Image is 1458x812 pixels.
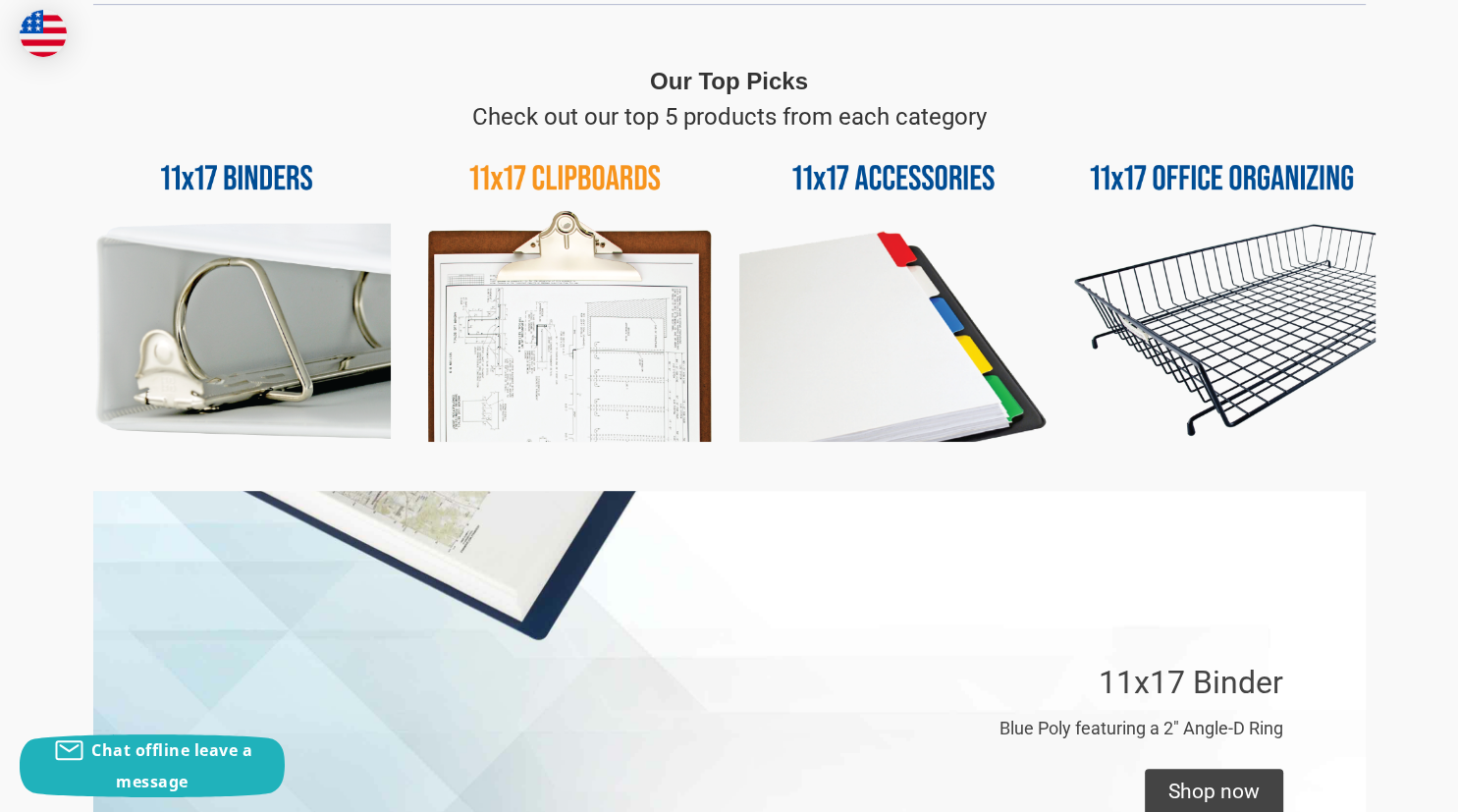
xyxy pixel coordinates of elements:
[739,135,1048,443] img: 11x17 Accessories
[1168,777,1260,808] div: Shop now
[20,734,285,797] button: Chat offline leave a message
[1296,759,1458,812] iframe: Google Customer Reviews
[20,10,67,57] img: duty and tax information for United States
[1068,135,1377,443] img: 11x17 Office Organizing
[91,739,252,792] span: Chat offline leave a message
[82,135,391,443] img: 11x17 Binders
[650,64,808,99] p: Our Top Picks
[1099,659,1283,706] p: 11x17 Binder
[411,135,720,443] img: 11x17 Clipboards
[472,99,987,135] p: Check out our top 5 products from each category
[999,715,1283,741] p: Blue Poly featuring a 2" Angle-D Ring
